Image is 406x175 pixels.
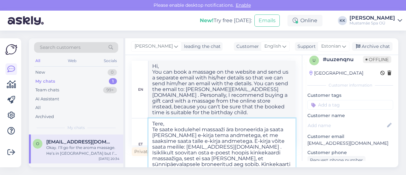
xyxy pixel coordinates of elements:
div: Socials [102,57,118,65]
div: Try free [DATE]: [200,17,252,24]
div: Mustamäe Spa OÜ [349,21,395,26]
div: AI Assistant [35,96,59,102]
span: My chats [67,125,85,131]
span: o [36,141,39,146]
img: Askly Logo [5,43,17,56]
div: All [34,57,41,65]
span: otuteyesamuella@gmail.com [46,139,113,145]
div: [PERSON_NAME] [349,15,395,21]
div: 1 [109,78,117,85]
div: 0 [108,69,117,76]
p: Customer email [307,133,393,140]
div: Archived [35,114,54,120]
div: leading the chat [181,43,221,50]
div: All [35,105,41,111]
p: Customer phone [307,149,393,156]
textarea: Hi, You can book a massage on the website and send us a separate email with his/her details so th... [148,61,296,118]
span: Estonian [321,43,341,50]
div: [DATE] 20:34 [99,156,119,161]
div: My chats [35,78,55,85]
span: [PERSON_NAME] [135,43,173,50]
button: Emails [254,14,280,27]
b: New! [200,17,214,23]
div: 99+ [103,87,117,93]
p: [EMAIL_ADDRESS][DOMAIN_NAME] [307,140,393,147]
div: # uuzenqnu [323,56,363,63]
span: Offline [363,56,391,63]
input: Add name [308,122,386,129]
div: en [138,84,143,95]
span: Enable [234,2,253,8]
span: u [313,58,316,63]
div: Web [66,57,78,65]
div: Team chats [35,87,59,93]
p: Customer tags [307,92,393,99]
span: Search customers [40,44,81,51]
div: Online [287,15,322,26]
div: KK [338,16,347,25]
a: [PERSON_NAME]Mustamäe Spa OÜ [349,15,402,26]
textarea: Tere, Te saate kodulehel massaaži ära broneerida ja saata [PERSON_NAME] e-kirja tema andmetega, e... [148,118,296,170]
div: Support [295,43,316,50]
div: Okay. I’ll go for the aroma massage. He’s in [GEOGRAPHIC_DATA] but I’m not. I’m wondering if it’s... [46,145,119,156]
p: Customer name [307,112,393,119]
div: Customer [234,43,259,50]
div: New [35,69,45,76]
input: Add a tag [307,100,393,110]
div: Request phone number [307,156,366,165]
div: Customer information [307,82,393,88]
span: English [264,43,281,50]
div: [GEOGRAPHIC_DATA] [309,70,363,77]
div: Archive chat [352,42,393,51]
div: et [138,139,143,150]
